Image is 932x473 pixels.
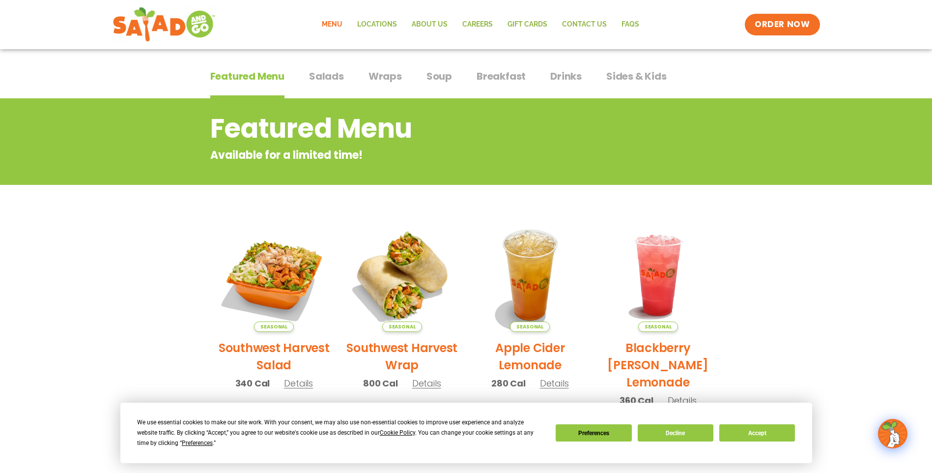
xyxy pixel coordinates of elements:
span: Details [668,394,697,407]
a: Contact Us [555,13,614,36]
span: Seasonal [254,322,294,332]
span: Preferences [182,440,213,446]
span: Soup [426,69,452,84]
a: GIFT CARDS [500,13,555,36]
img: new-SAG-logo-768×292 [113,5,216,44]
span: Seasonal [638,322,678,332]
img: Product photo for Blackberry Bramble Lemonade [601,218,715,332]
span: Cookie Policy [380,429,415,436]
button: Preferences [556,424,631,442]
img: Product photo for Apple Cider Lemonade [474,218,587,332]
button: Accept [719,424,795,442]
span: Breakfast [477,69,526,84]
span: Details [284,377,313,389]
a: FAQs [614,13,647,36]
div: We use essential cookies to make our site work. With your consent, we may also use non-essential ... [137,417,544,448]
a: Careers [455,13,500,36]
span: Seasonal [510,322,550,332]
span: Wraps [368,69,402,84]
h2: Southwest Harvest Wrap [345,339,459,374]
span: 360 Cal [620,394,653,407]
div: Tabbed content [210,65,722,99]
a: Menu [314,13,350,36]
span: 280 Cal [491,377,526,390]
span: Seasonal [382,322,422,332]
p: Available for a limited time! [210,147,643,163]
span: Details [540,377,569,389]
div: Cookie Consent Prompt [120,403,812,463]
span: Drinks [550,69,582,84]
h2: Blackberry [PERSON_NAME] Lemonade [601,339,715,391]
span: Featured Menu [210,69,284,84]
span: 340 Cal [235,377,270,390]
span: Sides & Kids [606,69,667,84]
h2: Southwest Harvest Salad [218,339,331,374]
span: 800 Cal [363,377,398,390]
button: Decline [638,424,713,442]
a: ORDER NOW [745,14,819,35]
img: wpChatIcon [879,420,906,447]
a: Locations [350,13,404,36]
img: Product photo for Southwest Harvest Wrap [345,218,459,332]
a: About Us [404,13,455,36]
h2: Featured Menu [210,109,643,148]
h2: Apple Cider Lemonade [474,339,587,374]
img: Product photo for Southwest Harvest Salad [218,218,331,332]
span: Salads [309,69,344,84]
nav: Menu [314,13,647,36]
span: Details [412,377,441,389]
span: ORDER NOW [755,19,810,30]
